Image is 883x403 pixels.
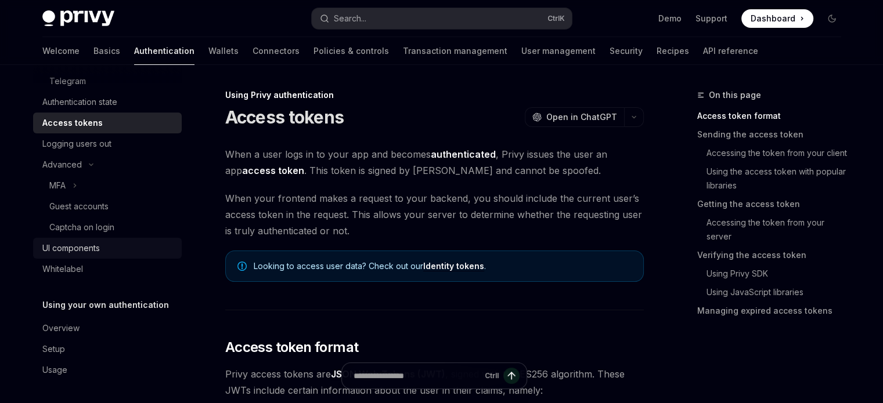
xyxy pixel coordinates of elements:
a: UI components [33,238,182,259]
button: Send message [503,368,520,384]
span: Access token format [225,338,359,357]
div: Logging users out [42,137,111,151]
div: Captcha on login [49,220,114,234]
a: Policies & controls [313,37,389,65]
button: Open search [312,8,572,29]
a: Support [695,13,727,24]
a: Recipes [657,37,689,65]
a: Usage [33,360,182,380]
a: Captcha on login [33,217,182,238]
a: Managing expired access tokens [697,302,850,320]
a: Security [610,37,643,65]
div: Whitelabel [42,262,83,276]
a: Authentication [134,37,194,65]
span: Dashboard [751,13,795,24]
a: Basics [93,37,120,65]
h1: Access tokens [225,107,344,128]
a: Dashboard [741,9,813,28]
a: Using JavaScript libraries [697,283,850,302]
span: When a user logs in to your app and becomes , Privy issues the user an app . This token is signed... [225,146,644,179]
a: API reference [703,37,758,65]
a: Demo [658,13,682,24]
div: Guest accounts [49,199,109,213]
a: Guest accounts [33,196,182,217]
div: Using Privy authentication [225,89,644,101]
a: Sending the access token [697,125,850,144]
a: Access token format [697,107,850,125]
input: Ask a question... [354,363,480,389]
a: Logging users out [33,133,182,154]
a: Welcome [42,37,80,65]
a: User management [521,37,596,65]
button: Open in ChatGPT [525,107,624,127]
div: MFA [49,179,66,193]
a: Authentication state [33,92,182,112]
a: Wallets [208,37,239,65]
strong: authenticated [431,148,496,160]
div: Usage [42,363,67,377]
strong: access token [242,165,304,176]
a: Using the access token with popular libraries [697,162,850,195]
a: Whitelabel [33,259,182,279]
h5: Using your own authentication [42,298,169,312]
a: Identity tokens [423,261,484,271]
span: Looking to access user data? Check out our . [254,260,632,272]
svg: Note [237,262,247,271]
a: Getting the access token [697,195,850,213]
a: Accessing the token from your server [697,213,850,246]
div: UI components [42,241,100,255]
div: Search... [334,12,366,26]
button: Toggle dark mode [823,9,841,28]
a: Setup [33,339,182,360]
a: Using Privy SDK [697,264,850,283]
button: Toggle Advanced section [33,154,182,175]
span: Ctrl K [547,14,565,23]
button: Toggle MFA section [33,175,182,196]
a: Connectors [253,37,300,65]
a: Transaction management [403,37,507,65]
span: When your frontend makes a request to your backend, you should include the current user’s access ... [225,190,644,239]
a: Accessing the token from your client [697,144,850,162]
div: Overview [42,321,80,335]
span: Open in ChatGPT [546,111,617,123]
span: On this page [709,88,761,102]
a: Verifying the access token [697,246,850,264]
a: Overview [33,318,182,339]
img: dark logo [42,10,114,27]
div: Access tokens [42,116,103,130]
div: Advanced [42,158,82,172]
div: Authentication state [42,95,117,109]
div: Setup [42,342,65,356]
a: Access tokens [33,112,182,133]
